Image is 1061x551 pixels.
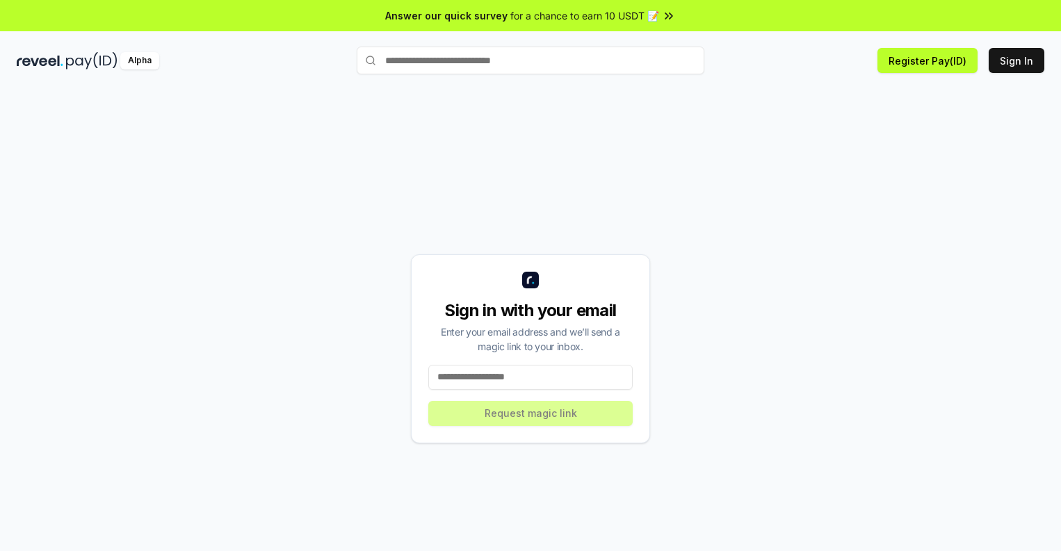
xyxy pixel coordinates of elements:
span: for a chance to earn 10 USDT 📝 [510,8,659,23]
button: Register Pay(ID) [877,48,978,73]
button: Sign In [989,48,1044,73]
img: pay_id [66,52,118,69]
img: logo_small [522,272,539,288]
div: Alpha [120,52,159,69]
div: Sign in with your email [428,299,633,322]
span: Answer our quick survey [385,8,508,23]
div: Enter your email address and we’ll send a magic link to your inbox. [428,324,633,354]
img: reveel_dark [17,52,63,69]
